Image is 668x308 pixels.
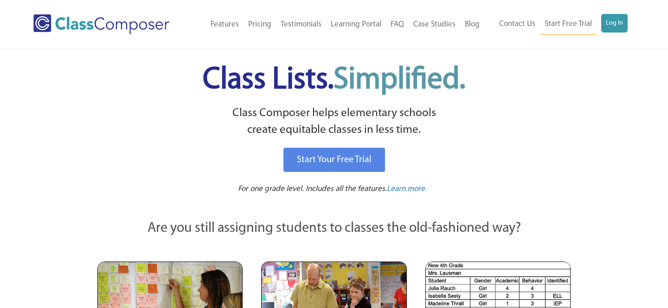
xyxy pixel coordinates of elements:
span: Simplified. [334,65,465,95]
a: Pricing [244,14,276,35]
a: Features [206,14,244,35]
span: Learn more. [387,185,427,193]
a: Log In [601,14,628,33]
a: Contact Us [495,14,540,34]
img: Class Composer [33,14,169,34]
nav: Header Menu [191,14,484,35]
a: FAQ [386,14,409,35]
span: For one grade level. Includes all the features. [238,185,387,193]
a: Case Studies [409,14,460,35]
p: Class Composer helps elementary schools create equitable classes in less time. [96,105,572,139]
a: Start Free Trial [540,14,597,35]
a: Learning Portal [326,14,386,35]
span: Start Your Free Trial [297,155,372,164]
a: Testimonials [276,14,326,35]
a: Learn more. [387,183,427,195]
span: Class Lists. [203,65,465,95]
a: Blog [460,14,484,35]
p: Are you still assigning students to classes the old-fashioned way? [97,218,571,239]
nav: Header Menu [484,14,628,35]
a: Start Your Free Trial [283,148,385,172]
